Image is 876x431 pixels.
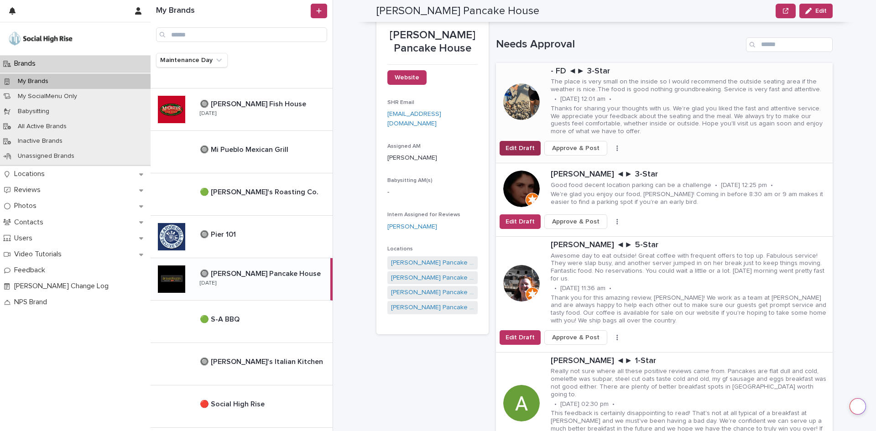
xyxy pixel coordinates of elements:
a: 🔘 Pier 101🔘 Pier 101 [151,216,333,258]
a: [PERSON_NAME] Pancake House - [GEOGRAPHIC_DATA] [391,273,474,283]
h1: Needs Approval [496,38,742,51]
span: Edit Draft [506,144,535,153]
p: [PERSON_NAME] [387,153,478,163]
span: Edit [815,8,827,14]
p: - FD ◄► 3-Star [551,67,829,77]
p: [PERSON_NAME] ◄► 3-Star [551,170,829,180]
p: • [609,95,611,103]
p: 🔘 [PERSON_NAME] Fish House [200,98,308,109]
p: Locations [10,170,52,178]
p: [PERSON_NAME] Pancake House [387,29,478,55]
span: Locations [387,246,413,252]
span: Edit Draft [506,333,535,342]
p: • [554,285,557,292]
p: Inactive Brands [10,137,70,145]
a: [PERSON_NAME] Pancake House - Del Mar [391,303,474,312]
p: Awesome day to eat outside! Great coffee with frequent offers to top up. Fabulous service! They w... [551,252,829,283]
a: 🔘 [PERSON_NAME] Pancake House🔘 [PERSON_NAME] Pancake House [DATE] [151,258,333,301]
p: [DATE] [200,110,216,117]
a: [PERSON_NAME] [387,222,437,232]
button: Edit Draft [500,214,541,229]
p: [PERSON_NAME] ◄► 1-Star [551,356,829,366]
p: Brands [10,59,43,68]
p: Contacts [10,218,51,227]
img: o5DnuTxEQV6sW9jFYBBf [7,30,74,48]
p: 🔘 [PERSON_NAME]'s Italian Kitchen [200,356,325,366]
span: Babysitting AM(s) [387,178,433,183]
p: [DATE] 12:25 pm [721,182,767,189]
p: We're glad you enjoy our food, [PERSON_NAME]! Coming in before 8:30 am or 9 am makes it easier to... [551,191,829,206]
span: Intern Assigned for Reviews [387,212,460,218]
p: • [609,285,611,292]
button: Approve & Post [544,214,607,229]
a: [PERSON_NAME] ◄► 3-StarGood food decent location parking can be a challenge•[DATE] 12:25 pm•We're... [496,163,833,237]
p: [DATE] 02:30 pm [560,400,609,408]
p: • [554,95,557,103]
input: Search [746,37,833,52]
span: Assigned AM [387,144,421,149]
p: Really not sure where all these positive reviews came from. Pancakes are flat dull and cold, omel... [551,368,829,398]
p: [DATE] 11:36 am [560,285,605,292]
p: [PERSON_NAME] ◄► 5-Star [551,240,829,250]
p: [DATE] 12:01 am [560,95,605,103]
button: Edit [799,4,833,18]
p: Good food decent location parking can be a challenge [551,182,711,189]
span: Edit Draft [506,217,535,226]
p: The place is very small on the inside so I would recommend the outside seating area if the weathe... [551,78,829,93]
a: [EMAIL_ADDRESS][DOMAIN_NAME] [387,111,441,127]
a: [PERSON_NAME] Pancake House - [GEOGRAPHIC_DATA] [391,288,474,297]
a: [PERSON_NAME] ◄► 5-StarAwesome day to eat outside! Great coffee with frequent offers to top up. F... [496,237,833,353]
button: Edit Draft [500,141,541,156]
p: - [387,187,478,197]
p: • [715,182,717,189]
p: 🔴 Social High Rise [200,398,266,409]
span: Approve & Post [552,217,600,226]
p: Thank you for this amazing review, [PERSON_NAME]! We work as a team at [PERSON_NAME] and are alwa... [551,294,829,325]
p: • [771,182,773,189]
button: Approve & Post [544,330,607,345]
p: 🔘 [PERSON_NAME] Pancake House [200,268,323,278]
p: 🔘 Pier 101 [200,228,238,239]
p: Video Tutorials [10,250,69,259]
a: 🔘 Mi Pueblo Mexican Grill🔘 Mi Pueblo Mexican Grill [151,131,333,173]
p: [PERSON_NAME] Change Log [10,282,116,291]
p: Feedback [10,266,52,275]
p: 🟢 S-A BBQ [200,313,241,324]
a: - FD ◄► 3-StarThe place is very small on the inside so I would recommend the outside seating area... [496,63,833,163]
p: Babysitting [10,108,57,115]
span: SHR Email [387,100,414,105]
button: Approve & Post [544,141,607,156]
p: [DATE] [200,280,216,286]
p: Reviews [10,186,48,194]
button: Edit Draft [500,330,541,345]
p: Unassigned Brands [10,152,82,160]
p: NPS Brand [10,298,54,306]
span: Website [395,74,419,81]
p: All Active Brands [10,123,74,130]
h2: [PERSON_NAME] Pancake House [376,5,539,18]
a: [PERSON_NAME] Pancake House - [GEOGRAPHIC_DATA] [391,258,474,268]
p: • [554,400,557,408]
h1: My Brands [156,6,309,16]
p: Thanks for sharing your thoughts with us. We're glad you liked the fast and attentive service. We... [551,105,829,135]
a: 🟢 [PERSON_NAME]'s Roasting Co.🟢 [PERSON_NAME]'s Roasting Co. [151,173,333,216]
p: Photos [10,202,44,210]
p: 🔘 Mi Pueblo Mexican Grill [200,144,290,154]
p: My SocialMenu Only [10,93,84,100]
p: My Brands [10,78,56,85]
p: • [612,400,615,408]
a: 🔘 [PERSON_NAME]'s Italian Kitchen🔘 [PERSON_NAME]'s Italian Kitchen [151,343,333,385]
a: 🔘 [PERSON_NAME] Fish House🔘 [PERSON_NAME] Fish House [DATE] [151,88,333,131]
a: Website [387,70,427,85]
input: Search [156,27,327,42]
span: Approve & Post [552,333,600,342]
span: Approve & Post [552,144,600,153]
a: 🔴 Social High Rise🔴 Social High Rise [151,385,333,428]
button: Maintenance Day [156,53,228,68]
p: 🟢 [PERSON_NAME]'s Roasting Co. [200,186,320,197]
a: 🟢 S-A BBQ🟢 S-A BBQ [151,301,333,343]
p: Users [10,234,40,243]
